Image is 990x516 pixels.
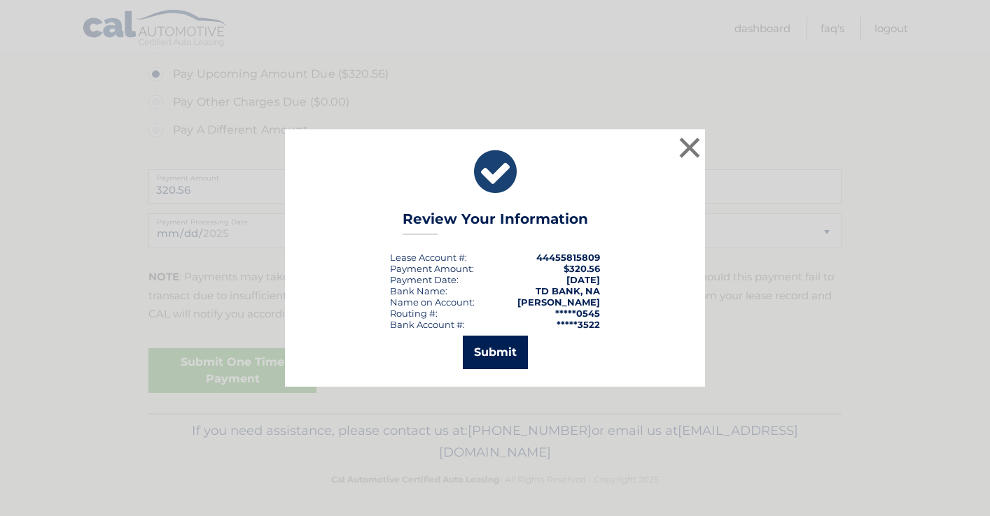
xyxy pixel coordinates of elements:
div: Lease Account #: [390,252,467,263]
button: Submit [463,336,528,369]
div: Payment Amount: [390,263,474,274]
div: : [390,274,459,285]
span: $320.56 [564,263,600,274]
span: Payment Date [390,274,456,285]
strong: 44455815809 [536,252,600,263]
div: Routing #: [390,308,438,319]
div: Bank Account #: [390,319,465,330]
span: [DATE] [566,274,600,285]
strong: TD BANK, NA [536,285,600,296]
strong: [PERSON_NAME] [517,296,600,308]
div: Name on Account: [390,296,475,308]
h3: Review Your Information [403,210,588,235]
div: Bank Name: [390,285,447,296]
button: × [676,134,704,162]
